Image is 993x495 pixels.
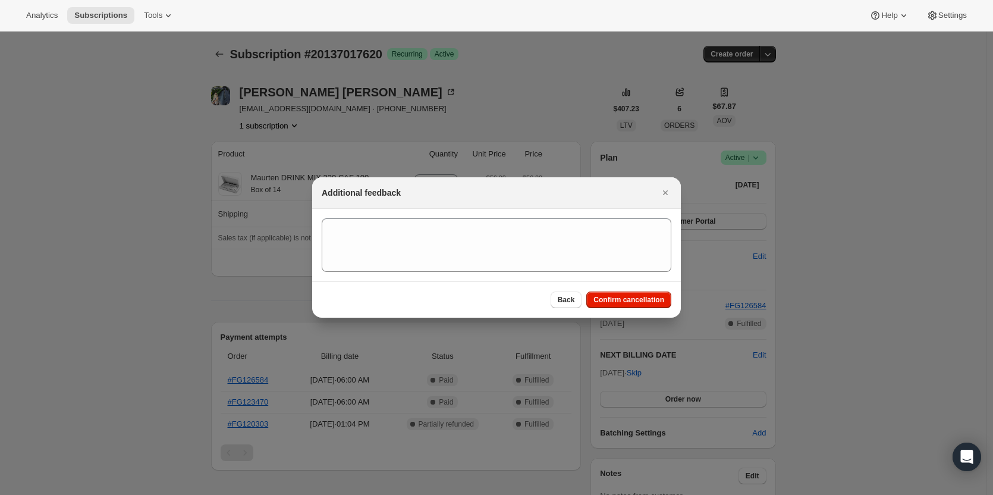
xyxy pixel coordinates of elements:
[322,187,401,199] h2: Additional feedback
[657,184,674,201] button: Close
[938,11,967,20] span: Settings
[593,295,664,305] span: Confirm cancellation
[26,11,58,20] span: Analytics
[862,7,916,24] button: Help
[144,11,162,20] span: Tools
[137,7,181,24] button: Tools
[919,7,974,24] button: Settings
[558,295,575,305] span: Back
[586,292,671,308] button: Confirm cancellation
[19,7,65,24] button: Analytics
[953,443,981,471] div: Open Intercom Messenger
[881,11,897,20] span: Help
[551,292,582,308] button: Back
[67,7,134,24] button: Subscriptions
[74,11,127,20] span: Subscriptions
